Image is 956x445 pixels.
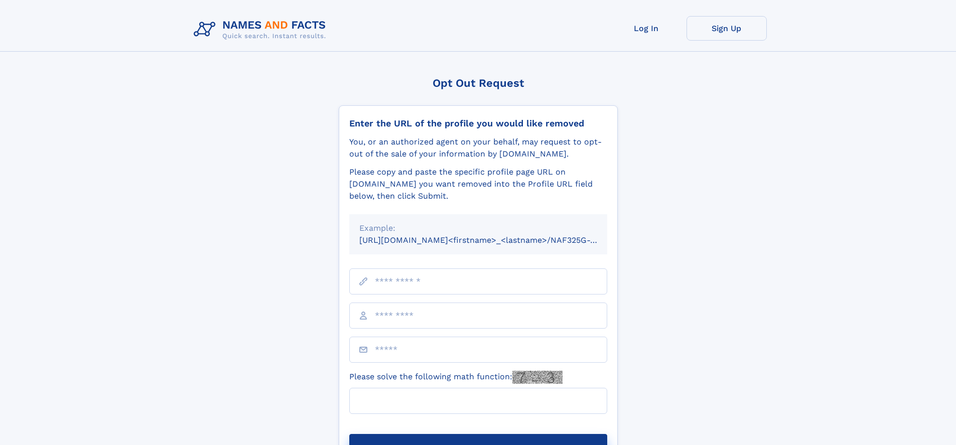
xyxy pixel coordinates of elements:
[339,77,618,89] div: Opt Out Request
[359,235,626,245] small: [URL][DOMAIN_NAME]<firstname>_<lastname>/NAF325G-xxxxxxxx
[349,136,607,160] div: You, or an authorized agent on your behalf, may request to opt-out of the sale of your informatio...
[190,16,334,43] img: Logo Names and Facts
[349,371,563,384] label: Please solve the following math function:
[359,222,597,234] div: Example:
[349,166,607,202] div: Please copy and paste the specific profile page URL on [DOMAIN_NAME] you want removed into the Pr...
[687,16,767,41] a: Sign Up
[349,118,607,129] div: Enter the URL of the profile you would like removed
[606,16,687,41] a: Log In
